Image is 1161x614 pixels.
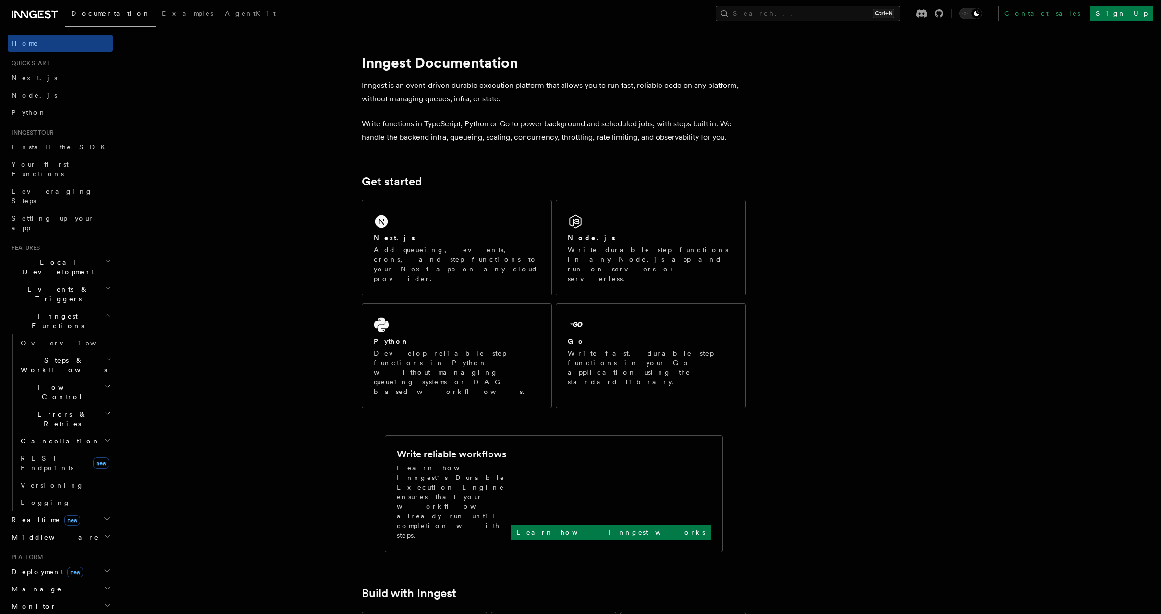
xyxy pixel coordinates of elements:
[8,129,54,136] span: Inngest tour
[556,303,746,408] a: GoWrite fast, durable step functions in your Go application using the standard library.
[12,187,93,205] span: Leveraging Steps
[12,91,57,99] span: Node.js
[8,244,40,252] span: Features
[17,334,113,352] a: Overview
[71,10,150,17] span: Documentation
[8,580,113,598] button: Manage
[17,494,113,511] a: Logging
[516,528,705,537] p: Learn how Inngest works
[12,109,47,116] span: Python
[8,307,113,334] button: Inngest Functions
[8,284,105,304] span: Events & Triggers
[511,525,711,540] a: Learn how Inngest works
[65,3,156,27] a: Documentation
[12,214,94,232] span: Setting up your app
[362,117,746,144] p: Write functions in TypeScript, Python or Go to power background and scheduled jobs, with steps bu...
[374,245,540,283] p: Add queueing, events, crons, and step functions to your Next app on any cloud provider.
[8,528,113,546] button: Middleware
[8,311,104,331] span: Inngest Functions
[556,200,746,295] a: Node.jsWrite durable step functions in any Node.js app and run on servers or serverless.
[17,379,113,405] button: Flow Control
[374,336,409,346] h2: Python
[8,553,43,561] span: Platform
[12,74,57,82] span: Next.js
[12,160,69,178] span: Your first Functions
[17,352,113,379] button: Steps & Workflows
[8,532,99,542] span: Middleware
[397,447,506,461] h2: Write reliable workflows
[64,515,80,526] span: new
[8,567,83,577] span: Deployment
[21,454,73,472] span: REST Endpoints
[12,38,38,48] span: Home
[8,334,113,511] div: Inngest Functions
[8,138,113,156] a: Install the SDK
[8,156,113,183] a: Your first Functions
[93,457,109,469] span: new
[1090,6,1153,21] a: Sign Up
[8,584,62,594] span: Manage
[156,3,219,26] a: Examples
[568,233,615,243] h2: Node.js
[362,79,746,106] p: Inngest is an event-driven durable execution platform that allows you to run fast, reliable code ...
[8,258,105,277] span: Local Development
[17,356,107,375] span: Steps & Workflows
[225,10,276,17] span: AgentKit
[17,436,100,446] span: Cancellation
[17,405,113,432] button: Errors & Retries
[362,587,456,600] a: Build with Inngest
[568,336,585,346] h2: Go
[17,409,104,429] span: Errors & Retries
[8,60,49,67] span: Quick start
[362,54,746,71] h1: Inngest Documentation
[8,35,113,52] a: Home
[362,303,552,408] a: PythonDevelop reliable step functions in Python without managing queueing systems or DAG based wo...
[8,254,113,281] button: Local Development
[8,602,57,611] span: Monitor
[8,281,113,307] button: Events & Triggers
[362,175,422,188] a: Get started
[8,209,113,236] a: Setting up your app
[8,511,113,528] button: Realtimenew
[568,245,734,283] p: Write durable step functions in any Node.js app and run on servers or serverless.
[959,8,982,19] button: Toggle dark mode
[17,477,113,494] a: Versioning
[716,6,900,21] button: Search...Ctrl+K
[998,6,1086,21] a: Contact sales
[21,339,120,347] span: Overview
[17,382,104,402] span: Flow Control
[21,481,84,489] span: Versioning
[8,86,113,104] a: Node.js
[12,143,111,151] span: Install the SDK
[873,9,894,18] kbd: Ctrl+K
[8,183,113,209] a: Leveraging Steps
[17,432,113,450] button: Cancellation
[17,450,113,477] a: REST Endpointsnew
[67,567,83,577] span: new
[8,104,113,121] a: Python
[397,463,511,540] p: Learn how Inngest's Durable Execution Engine ensures that your workflow already run until complet...
[8,515,80,525] span: Realtime
[374,233,415,243] h2: Next.js
[162,10,213,17] span: Examples
[219,3,281,26] a: AgentKit
[8,69,113,86] a: Next.js
[8,563,113,580] button: Deploymentnew
[21,499,71,506] span: Logging
[374,348,540,396] p: Develop reliable step functions in Python without managing queueing systems or DAG based workflows.
[568,348,734,387] p: Write fast, durable step functions in your Go application using the standard library.
[362,200,552,295] a: Next.jsAdd queueing, events, crons, and step functions to your Next app on any cloud provider.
